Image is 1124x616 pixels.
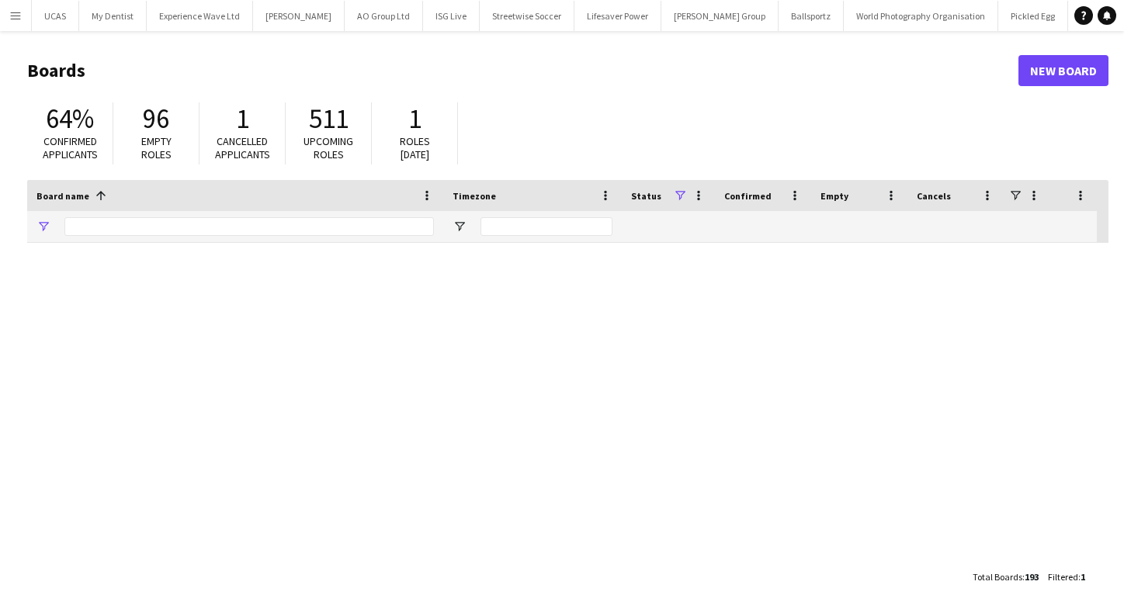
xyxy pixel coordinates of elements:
[141,134,172,161] span: Empty roles
[1048,562,1085,592] div: :
[1048,571,1078,583] span: Filtered
[345,1,423,31] button: AO Group Ltd
[309,102,349,136] span: 511
[661,1,779,31] button: [PERSON_NAME] Group
[79,1,147,31] button: My Dentist
[631,190,661,202] span: Status
[844,1,998,31] button: World Photography Organisation
[998,1,1068,31] button: Pickled Egg
[1018,55,1108,86] a: New Board
[453,190,496,202] span: Timezone
[973,571,1022,583] span: Total Boards
[480,217,612,236] input: Timezone Filter Input
[147,1,253,31] button: Experience Wave Ltd
[973,562,1039,592] div: :
[779,1,844,31] button: Ballsportz
[27,59,1018,82] h1: Boards
[724,190,772,202] span: Confirmed
[423,1,480,31] button: ISG Live
[1025,571,1039,583] span: 193
[408,102,421,136] span: 1
[43,134,98,161] span: Confirmed applicants
[574,1,661,31] button: Lifesaver Power
[820,190,848,202] span: Empty
[143,102,169,136] span: 96
[917,190,951,202] span: Cancels
[253,1,345,31] button: [PERSON_NAME]
[64,217,434,236] input: Board name Filter Input
[480,1,574,31] button: Streetwise Soccer
[36,220,50,234] button: Open Filter Menu
[215,134,270,161] span: Cancelled applicants
[1081,571,1085,583] span: 1
[453,220,467,234] button: Open Filter Menu
[36,190,89,202] span: Board name
[46,102,94,136] span: 64%
[400,134,430,161] span: Roles [DATE]
[236,102,249,136] span: 1
[32,1,79,31] button: UCAS
[304,134,353,161] span: Upcoming roles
